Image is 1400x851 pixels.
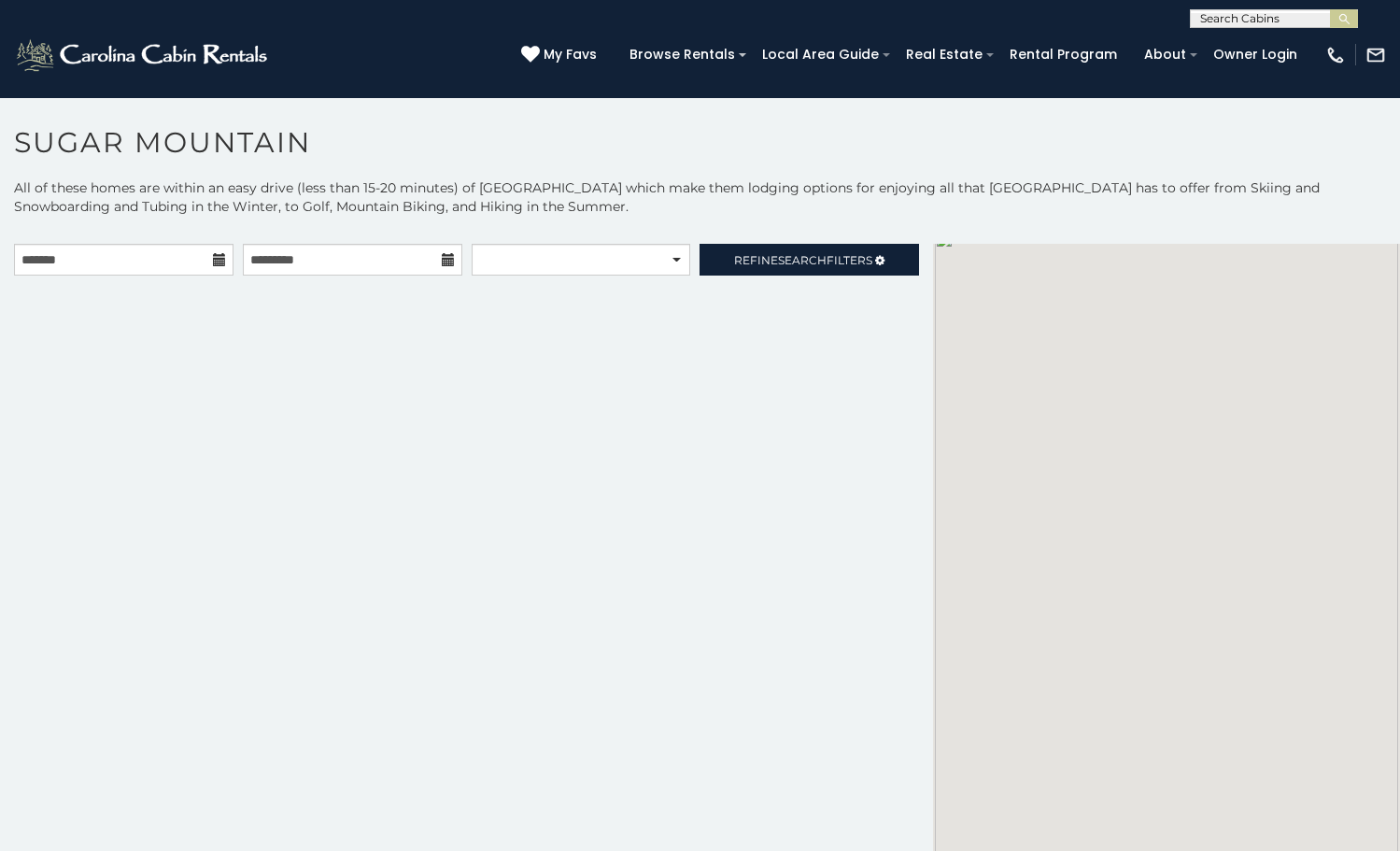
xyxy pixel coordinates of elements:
img: White-1-2.png [14,36,273,74]
img: phone-regular-white.png [1325,45,1346,65]
span: Refine Filters [734,253,872,267]
a: Browse Rentals [620,40,744,69]
a: Rental Program [1000,40,1126,69]
a: Real Estate [897,40,992,69]
span: My Favs [544,45,597,64]
a: RefineSearchFilters [700,244,919,276]
a: Owner Login [1204,40,1307,69]
a: My Favs [521,45,601,65]
a: About [1135,40,1195,69]
a: Local Area Guide [753,40,888,69]
span: Search [778,253,827,267]
img: mail-regular-white.png [1365,45,1386,65]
